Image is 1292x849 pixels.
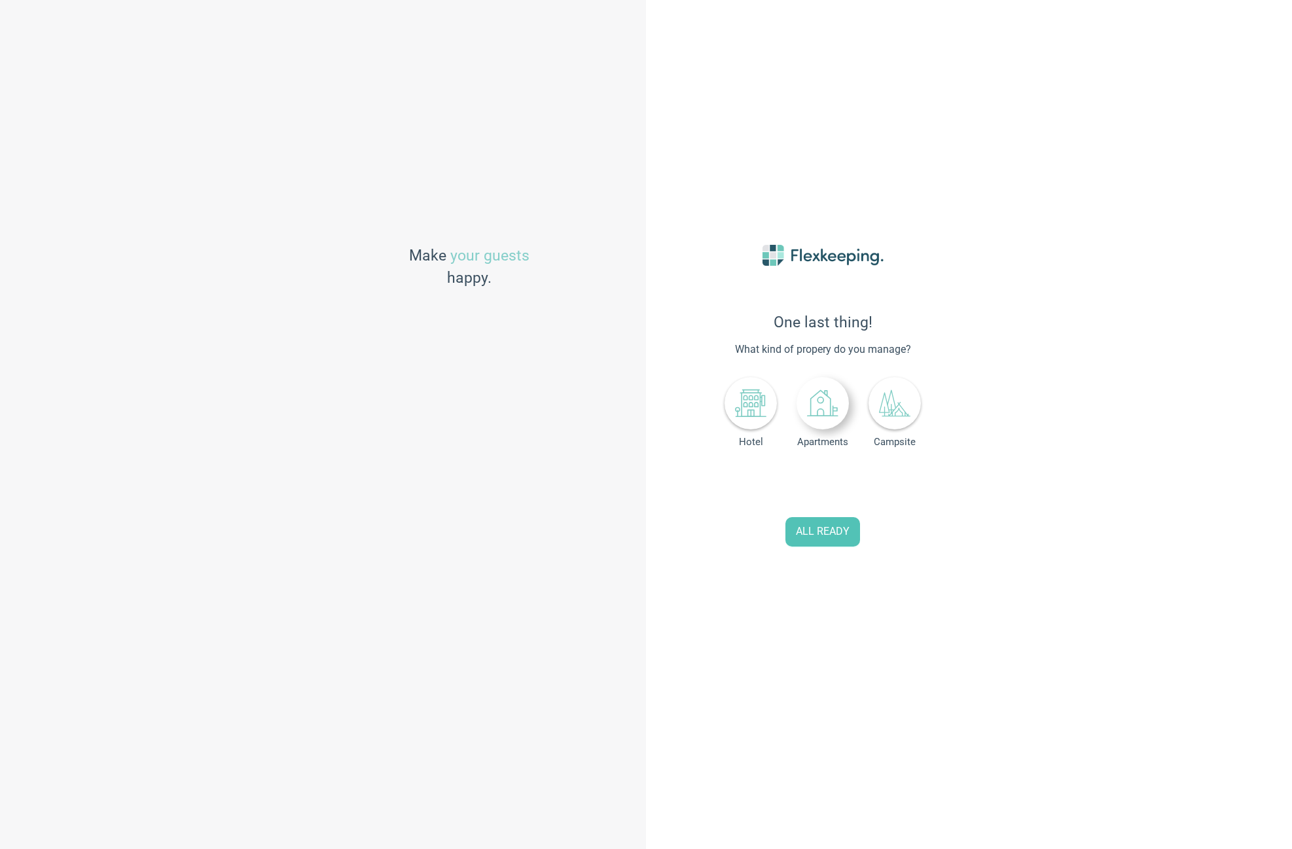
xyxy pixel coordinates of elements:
[796,524,850,539] span: ALL READY
[725,436,777,448] span: Hotel
[450,247,529,264] span: your guests
[679,314,967,331] span: One last thing!
[409,245,529,291] span: Make happy.
[679,342,967,357] span: What kind of propery do you manage?
[797,436,849,448] span: Apartments
[785,517,860,547] button: ALL READY
[869,436,921,448] span: Campsite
